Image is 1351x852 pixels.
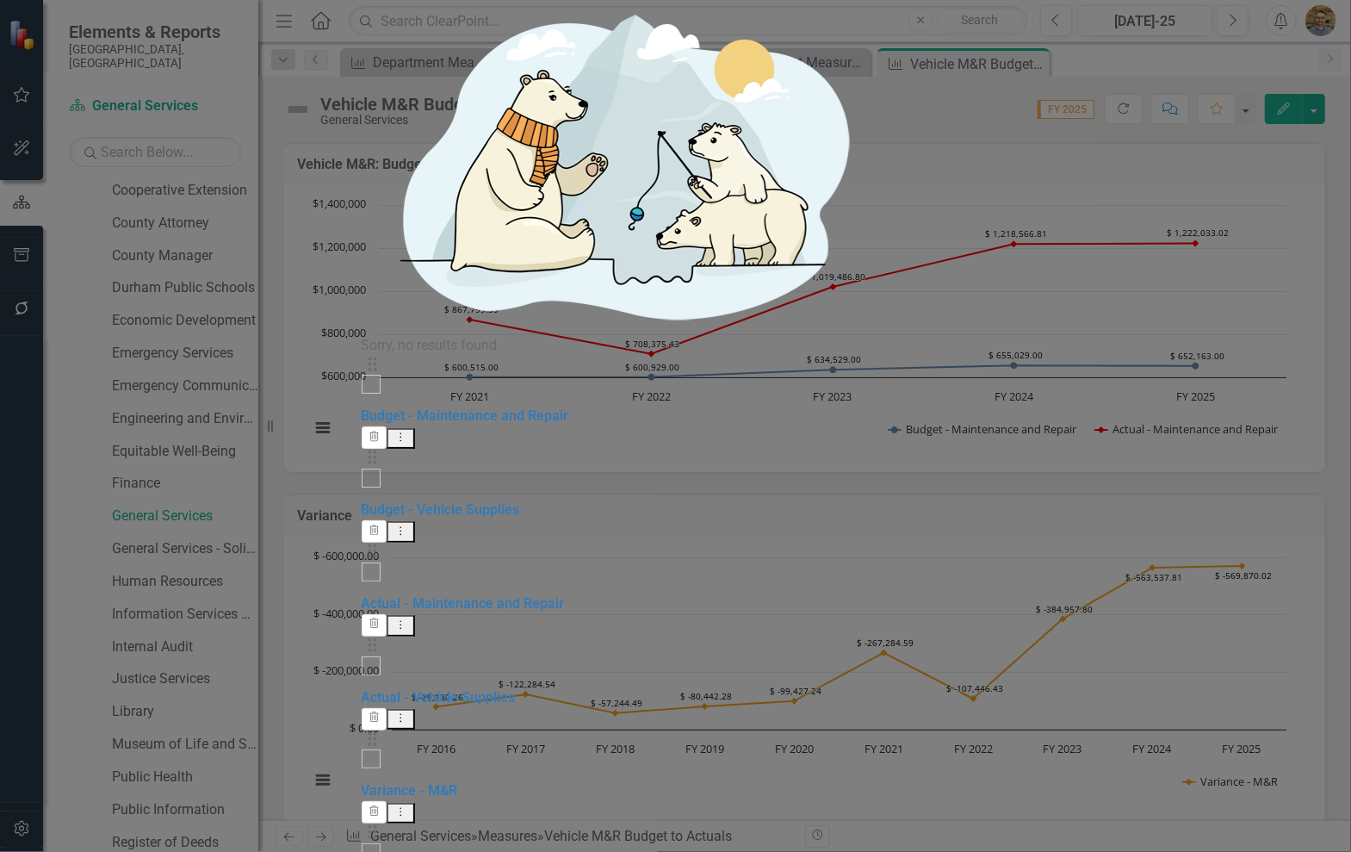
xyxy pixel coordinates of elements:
[362,595,565,612] a: Actual - Maintenance and Repair
[362,689,516,706] a: Actual - Vehicle Supplies
[362,501,520,518] a: Budget - Vehicle Supplies
[362,336,990,356] div: Sorry, no results found.
[362,407,569,424] a: Budget - Maintenance and Repair
[362,782,458,799] a: Variance - M&R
